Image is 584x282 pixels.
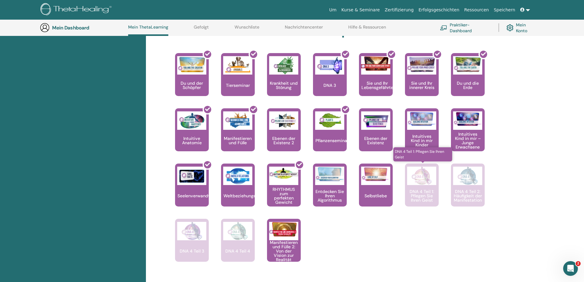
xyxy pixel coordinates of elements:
a: Speichern [491,4,518,16]
img: Ebenen der Existenz [361,111,390,130]
img: generic-user-icon.jpg [40,23,50,33]
img: DNA 4 Teil 2: Häufigkeit der Manifestation [453,167,482,185]
a: Intuitives Kind in mir – Junge Erwachsene Intuitives Kind in mir – Junge Erwachsene [451,108,485,164]
font: Pflanzenseminar [315,138,349,143]
a: Ebenen der Existenz Ebenen der Existenz [359,108,393,164]
a: DNA 4 Teil 4 DNA 4 Teil 4 [221,219,255,274]
a: Tierseminar Tierseminar [221,53,255,108]
a: Zertifizierung [382,4,416,16]
a: Manifestieren und Fülle Manifestieren und Fülle [221,108,255,164]
font: Ebenen der Existenz 2 [272,136,295,145]
a: Sie und Ihr Lebensgefährte Sie und Ihr Lebensgefährte [359,53,393,108]
font: Ressourcen [464,7,489,12]
a: Hilfe & Ressourcen [348,25,386,34]
a: Nachrichtencenter [285,25,323,34]
font: Mein Dashboard [52,25,89,31]
a: Ebenen der Existenz 2 Ebenen der Existenz 2 [267,108,301,164]
img: Sie und Ihr Lebensgefährte [361,56,390,71]
img: Sie und Ihr innerer Kreis [407,56,436,73]
img: Intuitives Kind in mir Kinder [407,111,436,126]
img: Manifestieren und Fülle [223,111,252,130]
a: Ressourcen [462,4,491,16]
a: Du und der Schöpfer Du und der Schöpfer [175,53,209,108]
a: Kurse & Seminare [339,4,382,16]
a: Entdecken Sie Ihren Algorithmus Entdecken Sie Ihren Algorithmus [313,164,347,219]
a: Weltbeziehungen Weltbeziehungen [221,164,255,219]
a: DNA 4 Teil 2: Häufigkeit der Manifestation DNA 4 Teil 2: Häufigkeit der Manifestation [451,164,485,219]
font: DNA 4 Teil 1: Pflegen Sie Ihren Geist [410,189,434,203]
font: Selbstliebe [365,193,387,199]
img: Du und die Erde [453,56,482,73]
img: DNA 4 Teil 1: Pflegen Sie Ihren Geist [407,167,436,185]
a: Intuitive Anatomie Intuitive Anatomie [175,108,209,164]
font: Erfolgsgeschichten [418,7,459,12]
img: Selbstliebe [361,167,390,182]
iframe: Intercom-Live-Chat [563,261,578,276]
font: DNA 4 Teil 4 [225,248,250,254]
font: 2 [577,261,579,265]
img: Krankheit und Störung [269,56,298,75]
a: Mein Konto [506,21,538,34]
a: Pflanzenseminar Pflanzenseminar [313,108,347,164]
font: Manifestieren und Fülle 2: Von der Vision zur Realität [270,240,298,262]
font: Praktiker-Dashboard [450,22,472,33]
font: Nachrichtencenter [285,24,323,30]
img: DNA 4 Teil 4 [223,222,252,240]
img: Manifestieren und Fülle 2: Von der Vision zur Realität [269,222,298,237]
a: Seelenverwandter Seelenverwandter [175,164,209,219]
img: Weltbeziehungen [223,167,252,185]
a: Um [327,4,339,16]
font: Um [329,7,337,12]
font: Manifestieren und Fülle [224,136,252,145]
font: Mein ThetaLearning [128,24,168,30]
font: DNA 4 Teil 3 [180,248,204,254]
font: Speichern [494,7,515,12]
font: Mein Konto [516,22,527,33]
a: Praktiker-Dashboard [440,21,491,34]
a: Erfolgsgeschichten [416,4,462,16]
font: Entdecken Sie Ihren Algorithmus [315,189,344,203]
font: Krankheit und Störung [270,80,298,90]
img: Ebenen der Existenz 2 [269,111,298,130]
a: RHYTHMUS zum perfekten Gewicht RHYTHMUS zum perfekten Gewicht [267,164,301,219]
a: DNA 3 DNA 3 [313,53,347,108]
img: Entdecken Sie Ihren Algorithmus [315,167,344,182]
a: Du und die Erde Du und die Erde [451,53,485,108]
img: Tierseminar [223,56,252,75]
img: Intuitives Kind in mir – Junge Erwachsene [453,111,482,126]
img: cog.svg [506,23,514,33]
a: Intuitives Kind in mir Kinder Intuitives Kind in mir Kinder [405,108,439,164]
a: DNA 4 Teil 3 DNA 4 Teil 3 [175,219,209,274]
a: Selbstliebe Selbstliebe [359,164,393,219]
font: Wunschliste [235,24,259,30]
font: Weltbeziehungen [223,193,258,199]
font: Kurse & Seminare [342,7,380,12]
a: Wunschliste [235,25,259,34]
img: DNA 3 [315,56,344,75]
a: Krankheit und Störung Krankheit und Störung [267,53,301,108]
a: Manifestieren und Fülle 2: Von der Vision zur Realität Manifestieren und Fülle 2: Von der Vision ... [267,219,301,274]
a: Mein ThetaLearning [128,25,168,36]
img: Seelenverwandter [177,167,206,185]
font: Gefolgt [194,24,209,30]
a: DNA 4 Teil 1: Pflegen Sie Ihren Geist DNA 4 Teil 1: Pflegen Sie Ihren Geist DNA 4 Teil 1: Pflegen... [405,164,439,219]
img: RHYTHMUS zum perfekten Gewicht [269,167,298,181]
font: DNA 4 Teil 1: Pflegen Sie Ihren Geist [395,149,444,160]
img: logo.png [40,3,114,17]
img: DNA 4 Teil 3 [177,222,206,240]
font: Sie und Ihr Lebensgefährte [361,80,393,90]
font: Intuitives Kind in mir – Junge Erwachsene [455,131,481,150]
img: Du und der Schöpfer [177,56,206,73]
img: Pflanzenseminar [315,111,344,130]
font: Ebenen der Existenz [364,136,387,145]
font: Seelenverwandter [177,193,214,199]
img: Intuitive Anatomie [177,111,206,130]
font: Zertifizierung [385,7,414,12]
img: chalkboard-teacher.svg [440,25,447,31]
font: DNA 4 Teil 2: Häufigkeit der Manifestation [454,189,482,203]
font: Intuitives Kind in mir Kinder [411,133,433,148]
a: Sie und Ihr innerer Kreis Sie und Ihr innerer Kreis [405,53,439,108]
font: Hilfe & Ressourcen [348,24,386,30]
a: Gefolgt [194,25,209,34]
